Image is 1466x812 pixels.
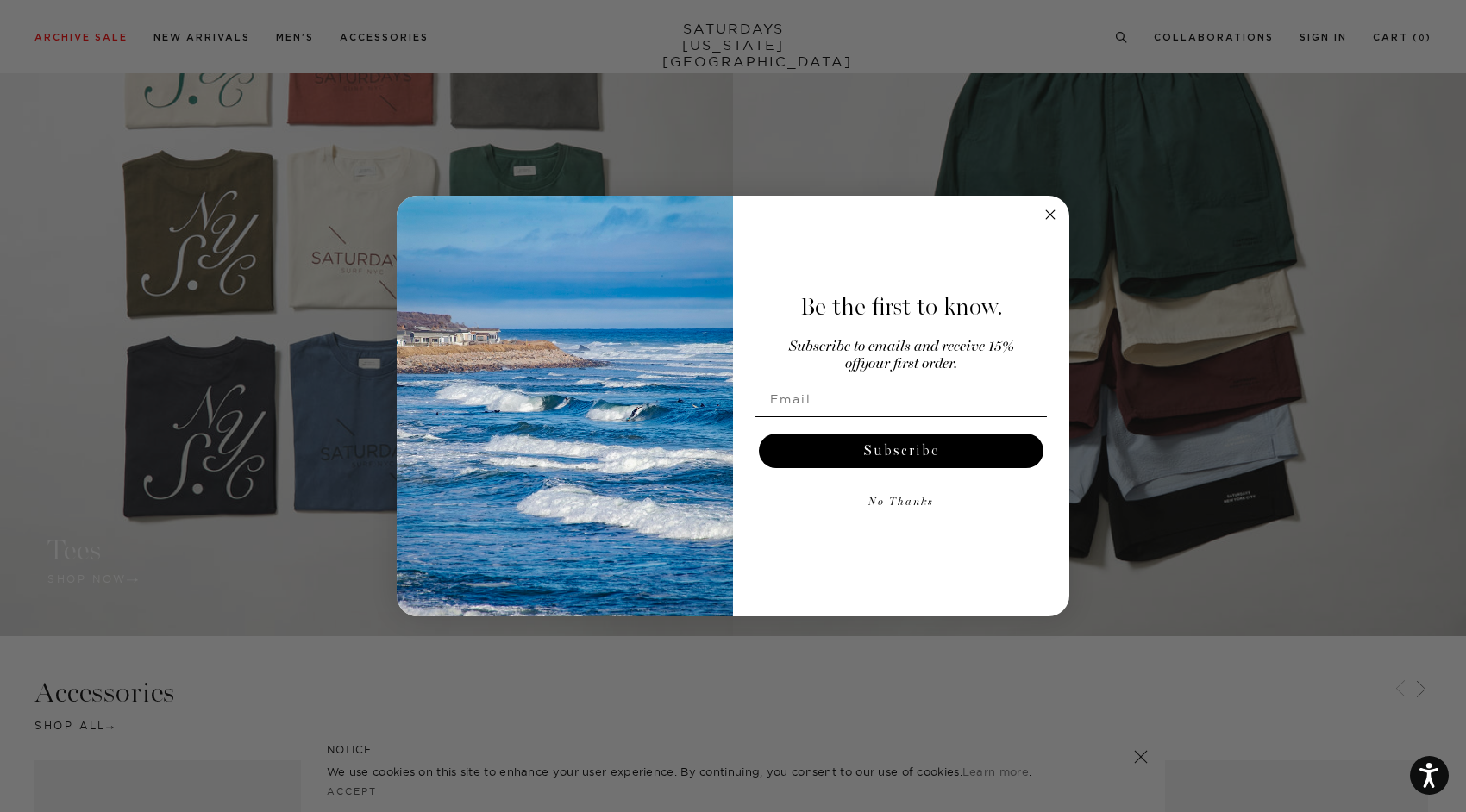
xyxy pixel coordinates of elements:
span: Be the first to know. [800,292,1003,322]
span: off [845,357,861,372]
img: 125c788d-000d-4f3e-b05a-1b92b2a23ec9.jpeg [397,196,733,616]
button: Subscribe [759,434,1043,468]
button: Close dialog [1040,204,1061,225]
button: No Thanks [755,485,1047,520]
img: underline [755,416,1047,417]
span: your first order. [861,357,957,372]
span: Subscribe to emails and receive 15% [789,340,1014,354]
input: Email [755,382,1047,416]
